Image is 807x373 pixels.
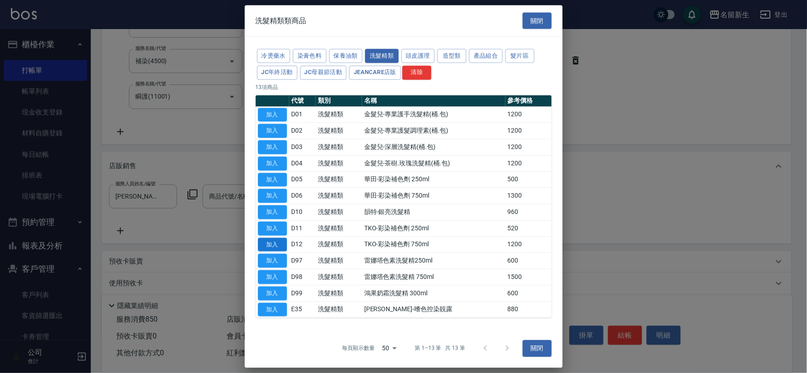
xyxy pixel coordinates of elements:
button: 關閉 [523,340,552,357]
th: 代號 [289,95,316,107]
td: TKO-彩染補色劑 250ml [362,220,505,237]
button: 加入 [258,270,287,284]
button: 加入 [258,254,287,268]
td: 雷娜塔色素洗髮精250ml [362,253,505,269]
button: 加入 [258,303,287,317]
p: 每頁顯示數量 [342,344,375,353]
td: 洗髮精類 [316,107,362,123]
button: 清除 [402,65,431,80]
p: 13 項商品 [256,83,552,91]
td: 洗髮精類 [316,253,362,269]
button: 加入 [258,286,287,300]
button: JeanCare店販 [349,65,401,80]
td: 金髮兒-專業護手洗髮精(桶.包) [362,107,505,123]
td: 洗髮精類 [316,269,362,285]
td: 洗髮精類 [316,155,362,172]
td: 鴻果奶霜洗髮精 300ml [362,285,505,302]
button: 加入 [258,173,287,187]
td: 1200 [505,107,552,123]
td: 華田-彩染補色劑 750ml [362,188,505,204]
td: D97 [289,253,316,269]
td: D12 [289,237,316,253]
button: 關閉 [523,12,552,29]
td: D10 [289,204,316,220]
td: 洗髮精類 [316,302,362,318]
td: 韻特-銀亮洗髮精 [362,204,505,220]
td: 華田-彩染補色劑 250ml [362,172,505,188]
td: 洗髮精類 [316,123,362,139]
td: 500 [505,172,552,188]
td: 1300 [505,188,552,204]
td: 1200 [505,139,552,155]
td: 洗髮精類 [316,204,362,220]
td: 880 [505,302,552,318]
button: 加入 [258,140,287,154]
td: 1200 [505,123,552,139]
td: 520 [505,220,552,237]
button: 加入 [258,108,287,122]
button: 髮片區 [505,49,535,63]
button: 保養油類 [329,49,363,63]
td: 金髮兒-茶樹.玫瑰洗髮精(桶.包) [362,155,505,172]
td: D05 [289,172,316,188]
td: 洗髮精類 [316,220,362,237]
button: 造型類 [437,49,466,63]
button: 冷燙藥水 [257,49,291,63]
button: 加入 [258,205,287,219]
th: 名稱 [362,95,505,107]
td: 洗髮精類 [316,237,362,253]
td: D02 [289,123,316,139]
td: 洗髮精類 [316,188,362,204]
td: 洗髮精類 [316,285,362,302]
button: JC母親節活動 [300,65,347,80]
td: D11 [289,220,316,237]
td: 1200 [505,237,552,253]
button: JC年終活動 [257,65,297,80]
td: TKO-彩染補色劑 750ml [362,237,505,253]
td: D01 [289,107,316,123]
p: 第 1–13 筆 共 13 筆 [415,344,465,353]
button: 頭皮護理 [401,49,435,63]
button: 加入 [258,221,287,235]
td: 600 [505,253,552,269]
td: D04 [289,155,316,172]
td: 金髮兒-專業護髮調理素(桶.包) [362,123,505,139]
td: 600 [505,285,552,302]
td: 960 [505,204,552,220]
button: 加入 [258,238,287,252]
button: 產品組合 [469,49,503,63]
td: 洗髮精類 [316,172,362,188]
td: D03 [289,139,316,155]
button: 染膏色料 [293,49,327,63]
th: 類別 [316,95,362,107]
td: 洗髮精類 [316,139,362,155]
td: 1200 [505,155,552,172]
div: 50 [378,336,400,361]
button: 加入 [258,124,287,138]
td: D06 [289,188,316,204]
td: [PERSON_NAME]-嗜色控染靚露 [362,302,505,318]
button: 洗髮精類 [365,49,399,63]
span: 洗髮精類類商品 [256,16,307,25]
td: D99 [289,285,316,302]
button: 加入 [258,156,287,170]
td: 1500 [505,269,552,285]
button: 加入 [258,189,287,203]
th: 參考價格 [505,95,552,107]
td: 雷娜塔色素洗髮精 750ml [362,269,505,285]
td: E35 [289,302,316,318]
td: 金髮兒-深層洗髮精(桶.包) [362,139,505,155]
td: D98 [289,269,316,285]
